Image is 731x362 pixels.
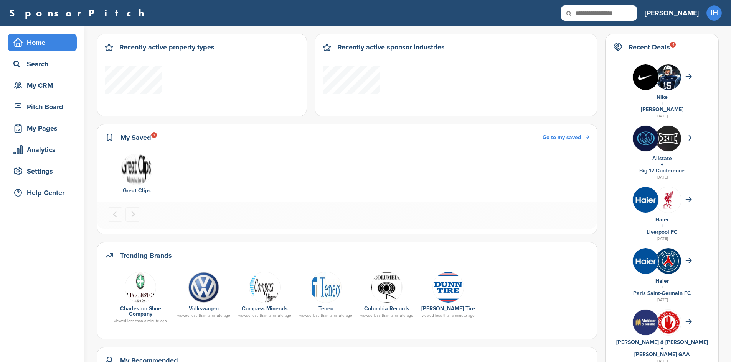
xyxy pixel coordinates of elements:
[655,187,681,213] img: Lbdn4 vk 400x400
[633,310,658,335] img: 6ytyenzi 400x400
[112,187,162,195] div: Great Clips
[12,121,77,135] div: My Pages
[151,132,157,138] div: 1
[119,42,215,52] h2: Recently active property types
[364,305,409,312] a: Columbia Records
[645,8,699,18] h3: [PERSON_NAME]
[112,319,169,323] div: viewed less than a minute ago
[108,154,165,195] div: 1 of 1
[238,314,291,318] div: viewed less than a minute ago
[120,250,172,261] h2: Trending Brands
[360,272,413,302] a: Data
[655,126,681,151] img: M ty7ndp 400x400
[706,5,722,21] span: IH
[655,248,681,274] img: 0x7wxqi8 400x400
[645,5,699,21] a: [PERSON_NAME]
[299,314,352,318] div: viewed less than a minute ago
[112,272,169,302] a: Desktop logo 400x
[634,351,690,358] a: [PERSON_NAME] GAA
[8,77,77,94] a: My CRM
[12,143,77,157] div: Analytics
[661,223,663,229] a: +
[9,8,149,18] a: SponsorPitch
[125,272,156,303] img: Desktop logo 400x
[8,120,77,137] a: My Pages
[242,305,288,312] a: Compass Minerals
[125,207,140,222] button: Next slide
[12,100,77,114] div: Pitch Board
[8,162,77,180] a: Settings
[613,235,711,242] div: [DATE]
[613,174,711,181] div: [DATE]
[670,42,676,48] div: 14
[661,284,663,290] a: +
[8,141,77,159] a: Analytics
[652,155,672,162] a: Allstate
[661,345,663,352] a: +
[177,314,230,318] div: viewed less than a minute ago
[121,154,152,185] img: Data
[8,34,77,51] a: Home
[177,272,230,302] a: Open uri20141112 50798 1vj7a4c
[613,113,711,120] div: [DATE]
[371,272,403,303] img: Data
[421,272,475,302] a: Dun
[189,305,219,312] a: Volkswagen
[647,229,678,235] a: Liverpool FC
[8,98,77,116] a: Pitch Board
[112,154,162,195] a: Data Great Clips
[12,79,77,92] div: My CRM
[12,164,77,178] div: Settings
[360,314,413,318] div: viewed less than a minute ago
[661,161,663,168] a: +
[641,106,683,113] a: [PERSON_NAME]
[8,184,77,201] a: Help Center
[655,64,681,90] img: I61szgwq 400x400
[337,42,445,52] h2: Recently active sponsor industries
[657,94,668,100] a: Nike
[120,132,151,143] h2: My Saved
[188,272,219,303] img: Open uri20141112 50798 1vj7a4c
[120,305,161,317] a: Charleston Shoe Company
[616,339,708,346] a: [PERSON_NAME] & [PERSON_NAME]
[633,248,658,274] img: Fh8myeok 400x400
[655,216,669,223] a: Haier
[629,42,670,52] h2: Recent Deals
[310,272,342,303] img: Teneo newer logo 3
[238,272,291,302] a: Download
[421,314,475,318] div: viewed less than a minute ago
[299,272,352,302] a: Teneo newer logo 3
[318,305,333,312] a: Teneo
[655,310,681,335] img: S52bcpuf 400x400
[421,305,475,312] a: [PERSON_NAME] Tire
[633,64,658,90] img: Nike logo
[249,272,281,303] img: Download
[12,36,77,49] div: Home
[543,134,581,141] span: Go to my saved
[613,296,711,303] div: [DATE]
[12,186,77,200] div: Help Center
[432,272,464,303] img: Dun
[633,290,691,296] a: Paris Saint-Germain FC
[639,167,685,174] a: Big 12 Conference
[543,133,589,142] a: Go to my saved
[8,55,77,73] a: Search
[655,278,669,284] a: Haier
[633,187,658,213] img: Fh8myeok 400x400
[12,57,77,71] div: Search
[108,207,122,222] button: Previous slide
[633,126,658,151] img: Bi wggbs 400x400
[661,100,663,106] a: +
